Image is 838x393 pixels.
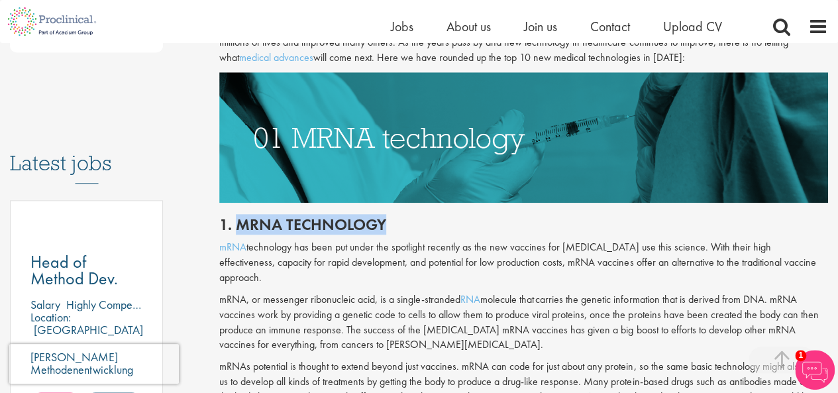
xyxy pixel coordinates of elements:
iframe: reCAPTCHA [9,344,179,384]
a: mRNA [219,240,246,254]
span: Location: [30,309,71,325]
a: Upload CV [663,18,722,35]
a: About us [446,18,491,35]
span: 1 [795,350,806,361]
a: Jobs [391,18,413,35]
h3: Latest jobs [10,119,163,184]
h2: 1. mRNA technology [219,216,828,233]
span: Head of Method Dev. [30,251,118,290]
p: Highly Competitive Salary [66,297,187,312]
a: Head of Method Dev. [30,254,142,287]
img: Chatbot [795,350,835,390]
a: medical advances [239,50,313,64]
a: RNA [460,292,480,306]
a: Contact [590,18,630,35]
a: Join us [524,18,557,35]
p: mRNA, or messenger ribonucleic acid, is a single-stranded molecule that carries the genetic infor... [219,292,828,353]
span: Salary [30,297,60,312]
p: technology has been put under the spotlight recently as the new vaccines for [MEDICAL_DATA] use t... [219,240,828,286]
p: [GEOGRAPHIC_DATA] (60318), [GEOGRAPHIC_DATA] [30,322,143,363]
